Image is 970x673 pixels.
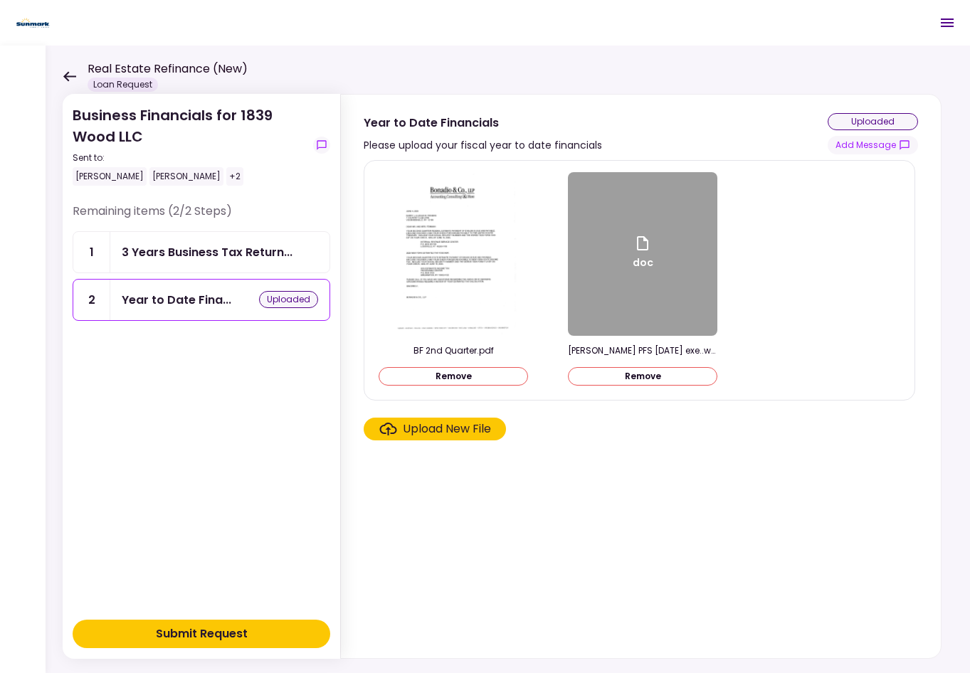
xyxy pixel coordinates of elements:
div: [PERSON_NAME] [73,167,147,186]
div: 2 [73,280,110,320]
div: Year to Date Financials [364,114,602,132]
div: uploaded [259,291,318,308]
div: uploaded [828,113,918,130]
div: Please upload your fiscal year to date financials [364,137,602,154]
div: doc [633,235,653,273]
button: Remove [379,367,528,386]
div: BF 2nd Quarter.pdf [379,344,528,357]
img: Partner icon [14,12,52,33]
div: Business Financials for 1839 Wood LLC [73,105,307,186]
div: [PERSON_NAME] [149,167,223,186]
button: Open menu [930,6,964,40]
button: Submit Request [73,620,330,648]
div: Upload New File [403,420,491,438]
a: 2Year to Date Financialsuploaded [73,279,330,321]
button: show-messages [828,136,918,154]
div: Sent to: [73,152,307,164]
div: Barry PFS 6-1-25 exe..word.docx [568,344,717,357]
span: Click here to upload the required document [364,418,506,440]
button: show-messages [313,137,330,154]
div: Loan Request [88,78,158,92]
div: 1 [73,232,110,272]
a: 13 Years Business Tax Returns [73,231,330,273]
div: Year to Date Financials [122,291,231,309]
div: Remaining items (2/2 Steps) [73,203,330,231]
div: Year to Date FinancialsPlease upload your fiscal year to date financialsuploadedshow-messagesBF 2... [340,94,942,659]
button: Remove [568,367,717,386]
div: 3 Years Business Tax Returns [122,243,292,261]
h1: Real Estate Refinance (New) [88,60,248,78]
div: +2 [226,167,243,186]
div: Submit Request [156,625,248,642]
